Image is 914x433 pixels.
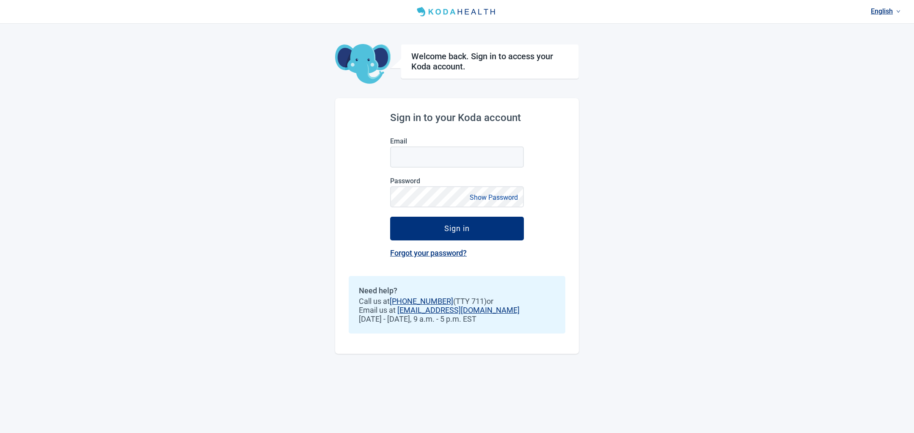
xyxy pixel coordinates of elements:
div: Sign in [444,224,470,233]
a: Forgot your password? [390,248,467,257]
label: Email [390,137,524,145]
span: [DATE] - [DATE], 9 a.m. - 5 p.m. EST [359,314,555,323]
h2: Need help? [359,286,555,295]
span: down [896,9,900,14]
span: Call us at (TTY 711) or [359,297,555,306]
label: Password [390,177,524,185]
a: Current language: English [867,4,904,18]
a: [PHONE_NUMBER] [390,297,453,306]
img: Koda Elephant [335,44,391,85]
button: Sign in [390,217,524,240]
span: Email us at [359,306,555,314]
img: Koda Health [413,5,501,19]
button: Show Password [467,192,520,203]
h2: Sign in to your Koda account [390,112,524,124]
a: [EMAIL_ADDRESS][DOMAIN_NAME] [397,306,520,314]
main: Main content [335,24,579,354]
h1: Welcome back. Sign in to access your Koda account. [411,51,568,72]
